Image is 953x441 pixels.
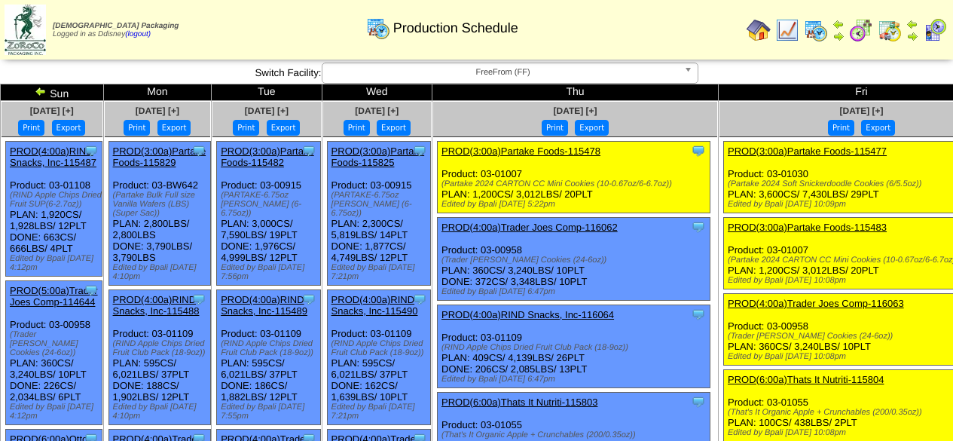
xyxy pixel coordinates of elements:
img: arrowleft.gif [35,85,47,97]
img: Tooltip [691,219,706,234]
img: Tooltip [691,394,706,409]
img: calendarcustomer.gif [923,18,947,42]
a: PROD(4:00a)Trader Joes Comp-116062 [441,222,618,233]
img: Tooltip [301,143,316,158]
div: (Partake 2024 CARTON CC Mini Cookies (10-0.67oz/6-6.7oz)) [441,179,710,188]
button: Export [377,120,411,136]
img: arrowleft.gif [906,18,918,30]
img: arrowright.gif [832,30,845,42]
div: (RIND Apple Chips Dried Fruit Club Pack (18-9oz)) [221,339,320,357]
a: [DATE] [+] [136,106,179,116]
div: Product: 03-01109 PLAN: 409CS / 4,139LBS / 26PLT DONE: 206CS / 2,085LBS / 13PLT [438,305,710,388]
div: Edited by Bpali [DATE] 4:12pm [10,403,102,421]
a: PROD(3:00a)Partake Foods-115477 [728,145,887,157]
div: Edited by Bpali [DATE] 5:22pm [441,200,710,209]
img: Tooltip [191,143,206,158]
a: PROD(4:00a)RIND Snacks, Inc-115488 [113,294,200,317]
button: Export [861,120,895,136]
div: Product: 03-01109 PLAN: 595CS / 6,021LBS / 37PLT DONE: 162CS / 1,639LBS / 10PLT [327,290,431,425]
a: PROD(3:00a)Partake Foods-115825 [331,145,425,168]
div: Edited by Bpali [DATE] 7:21pm [331,263,431,281]
div: Edited by Bpali [DATE] 6:47pm [441,287,710,296]
a: PROD(4:00a)RIND Snacks, Inc-115489 [221,294,307,317]
button: Print [542,120,568,136]
img: Tooltip [191,292,206,307]
img: Tooltip [691,143,706,158]
a: PROD(3:00a)Partake Foods-115829 [113,145,206,168]
div: Product: 03-00958 PLAN: 360CS / 3,240LBS / 10PLT DONE: 372CS / 3,348LBS / 10PLT [438,218,710,301]
div: (That's It Organic Apple + Crunchables (200/0.35oz)) [441,430,710,439]
a: PROD(3:00a)Partake Foods-115482 [221,145,314,168]
a: [DATE] [+] [553,106,597,116]
div: (RIND Apple Chips Dried Fruit SUP(6-2.7oz)) [10,191,102,209]
div: Product: 03-BW642 PLAN: 2,800LBS / 2,800LBS DONE: 3,790LBS / 3,790LBS [108,142,210,286]
button: Print [344,120,370,136]
div: Edited by Bpali [DATE] 6:47pm [441,375,710,384]
div: Edited by Bpali [DATE] 7:56pm [221,263,320,281]
span: [DEMOGRAPHIC_DATA] Packaging [53,22,179,30]
img: calendarprod.gif [366,16,390,40]
span: Production Schedule [393,20,518,36]
td: Tue [212,84,322,101]
div: (RIND Apple Chips Dried Fruit Club Pack (18-9oz)) [441,343,710,352]
img: arrowleft.gif [832,18,845,30]
a: [DATE] [+] [30,106,74,116]
div: Edited by Bpali [DATE] 4:10pm [113,263,210,281]
button: Export [267,120,301,136]
button: Print [233,120,259,136]
div: (RIND Apple Chips Dried Fruit Club Pack (18-9oz)) [113,339,210,357]
img: Tooltip [412,143,427,158]
a: [DATE] [+] [245,106,289,116]
a: PROD(6:00a)Thats It Nutriti-115803 [441,397,597,408]
img: Tooltip [691,307,706,322]
td: Wed [322,84,432,101]
span: Logged in as Ddisney [53,22,179,38]
a: PROD(5:00a)Trader Joes Comp-114644 [10,285,98,308]
td: Mon [103,84,212,101]
td: Thu [432,84,719,101]
div: (PARTAKE-6.75oz [PERSON_NAME] (6-6.75oz)) [331,191,431,218]
button: Export [575,120,609,136]
div: (RIND Apple Chips Dried Fruit Club Pack (18-9oz)) [331,339,431,357]
div: Edited by Bpali [DATE] 4:12pm [10,254,102,272]
div: Product: 03-01109 PLAN: 595CS / 6,021LBS / 37PLT DONE: 186CS / 1,882LBS / 12PLT [217,290,321,425]
img: calendarblend.gif [849,18,873,42]
button: Print [124,120,150,136]
div: Product: 03-00915 PLAN: 2,300CS / 5,819LBS / 14PLT DONE: 1,877CS / 4,749LBS / 12PLT [327,142,431,286]
div: Product: 03-00958 PLAN: 360CS / 3,240LBS / 10PLT DONE: 226CS / 2,034LBS / 6PLT [6,281,102,425]
div: Product: 03-01109 PLAN: 595CS / 6,021LBS / 37PLT DONE: 188CS / 1,902LBS / 12PLT [108,290,210,425]
div: (Trader [PERSON_NAME] Cookies (24-6oz)) [10,330,102,357]
img: zoroco-logo-small.webp [5,5,46,55]
a: PROD(6:00a)Thats It Nutriti-115804 [728,374,884,385]
span: FreeFrom (FF) [328,63,678,81]
a: PROD(4:00a)RIND Snacks, Inc-115490 [331,294,418,317]
div: Edited by Bpali [DATE] 7:55pm [221,403,320,421]
div: (Trader [PERSON_NAME] Cookies (24-6oz)) [441,256,710,265]
a: [DATE] [+] [355,106,399,116]
div: Product: 03-01108 PLAN: 1,920CS / 1,928LBS / 12PLT DONE: 663CS / 666LBS / 4PLT [6,142,102,277]
div: Product: 03-00915 PLAN: 3,000CS / 7,590LBS / 19PLT DONE: 1,976CS / 4,999LBS / 12PLT [217,142,321,286]
img: Tooltip [84,143,99,158]
button: Export [157,120,191,136]
img: home.gif [747,18,771,42]
a: (logout) [125,30,151,38]
a: PROD(3:00a)Partake Foods-115478 [441,145,600,157]
img: Tooltip [84,283,99,298]
a: [DATE] [+] [839,106,883,116]
button: Print [18,120,44,136]
img: line_graph.gif [775,18,799,42]
div: (Partake Bulk Full size Vanilla Wafers (LBS) (Super Sac)) [113,191,210,218]
button: Print [828,120,854,136]
div: (PARTAKE-6.75oz [PERSON_NAME] (6-6.75oz)) [221,191,320,218]
div: Edited by Bpali [DATE] 4:10pm [113,403,210,421]
button: Export [52,120,86,136]
img: calendarinout.gif [878,18,902,42]
div: Product: 03-01007 PLAN: 1,200CS / 3,012LBS / 20PLT [438,142,710,213]
img: Tooltip [412,292,427,307]
img: Tooltip [301,292,316,307]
